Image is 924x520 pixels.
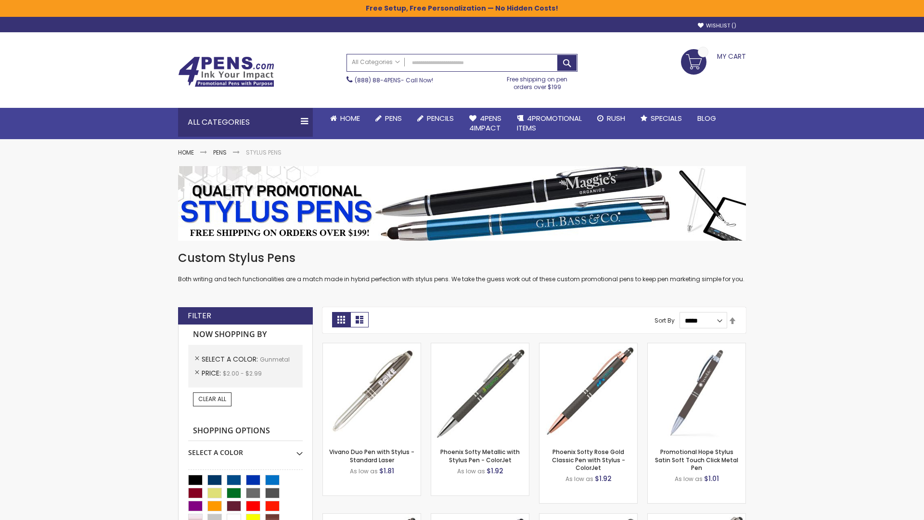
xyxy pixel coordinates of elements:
span: As low as [675,475,703,483]
a: Promotional Hope Stylus Satin Soft Touch Click Metal Pen-Gunmetal [648,343,745,351]
span: $1.81 [379,466,394,476]
a: Phoenix Softy Rose Gold Classic Pen with Stylus - ColorJet-Gunmetal [539,343,637,351]
span: 4Pens 4impact [469,113,501,133]
a: Rush [590,108,633,129]
a: 4PROMOTIONALITEMS [509,108,590,139]
a: Blog [690,108,724,129]
a: Specials [633,108,690,129]
span: $1.01 [704,474,719,483]
a: Promotional Hope Stylus Satin Soft Touch Click Metal Pen [655,448,738,471]
a: Vivano Duo Pen with Stylus - Standard Laser [329,448,414,464]
span: As low as [565,475,593,483]
strong: Shopping Options [188,421,303,442]
span: Pens [385,113,402,123]
span: - Call Now! [355,76,433,84]
img: Stylus Pens [178,166,746,241]
span: Gunmetal [260,355,290,364]
a: Home [178,148,194,156]
a: Clear All [193,392,231,406]
span: $2.00 - $2.99 [223,369,262,377]
a: Phoenix Softy Metallic with Stylus Pen - ColorJet [440,448,520,464]
a: Phoenix Softy Metallic with Stylus Pen - ColorJet-Gunmetal [431,343,529,351]
a: Vivano Duo Pen with Stylus - Standard Laser-Gunmetal [323,343,421,351]
span: Select A Color [202,354,260,364]
a: Pens [213,148,227,156]
a: (888) 88-4PENS [355,76,401,84]
a: 4Pens4impact [462,108,509,139]
strong: Stylus Pens [246,148,282,156]
a: Wishlist [698,22,736,29]
img: Phoenix Softy Rose Gold Classic Pen with Stylus - ColorJet-Gunmetal [539,343,637,441]
label: Sort By [654,316,675,325]
strong: Grid [332,312,350,327]
div: Free shipping on pen orders over $199 [497,72,578,91]
span: Rush [607,113,625,123]
div: Both writing and tech functionalities are a match made in hybrid perfection with stylus pens. We ... [178,250,746,284]
a: Phoenix Softy Rose Gold Classic Pen with Stylus - ColorJet [552,448,625,471]
span: 4PROMOTIONAL ITEMS [517,113,582,133]
span: $1.92 [595,474,612,483]
span: As low as [457,467,485,475]
img: Promotional Hope Stylus Satin Soft Touch Click Metal Pen-Gunmetal [648,343,745,441]
span: Blog [697,113,716,123]
span: $1.92 [487,466,503,476]
img: Vivano Duo Pen with Stylus - Standard Laser-Gunmetal [323,343,421,441]
img: 4Pens Custom Pens and Promotional Products [178,56,274,87]
a: Pencils [410,108,462,129]
span: Price [202,368,223,378]
h1: Custom Stylus Pens [178,250,746,266]
strong: Filter [188,311,211,321]
span: All Categories [352,58,400,66]
span: As low as [350,467,378,475]
a: Pens [368,108,410,129]
a: All Categories [347,54,405,70]
strong: Now Shopping by [188,325,303,345]
span: Home [340,113,360,123]
div: All Categories [178,108,313,137]
span: Specials [651,113,682,123]
img: Phoenix Softy Metallic with Stylus Pen - ColorJet-Gunmetal [431,343,529,441]
a: Home [322,108,368,129]
span: Clear All [198,395,226,403]
div: Select A Color [188,441,303,457]
span: Pencils [427,113,454,123]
